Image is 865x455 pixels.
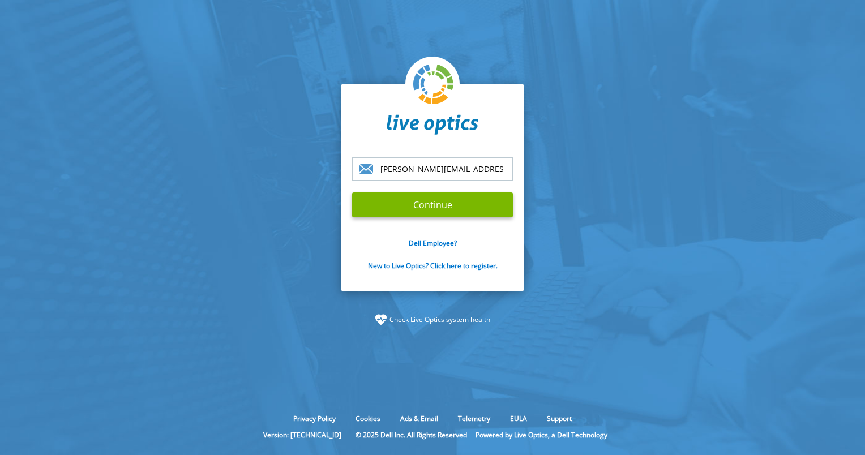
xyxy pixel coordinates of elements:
[413,65,454,105] img: liveoptics-logo.svg
[368,261,498,271] a: New to Live Optics? Click here to register.
[347,414,389,423] a: Cookies
[285,414,344,423] a: Privacy Policy
[538,414,580,423] a: Support
[389,314,490,325] a: Check Live Optics system health
[375,314,387,325] img: status-check-icon.svg
[258,430,347,440] li: Version: [TECHNICAL_ID]
[392,414,447,423] a: Ads & Email
[352,157,513,181] input: email@address.com
[449,414,499,423] a: Telemetry
[476,430,607,440] li: Powered by Live Optics, a Dell Technology
[352,192,513,217] input: Continue
[350,430,473,440] li: © 2025 Dell Inc. All Rights Reserved
[502,414,536,423] a: EULA
[409,238,457,248] a: Dell Employee?
[387,114,478,135] img: liveoptics-word.svg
